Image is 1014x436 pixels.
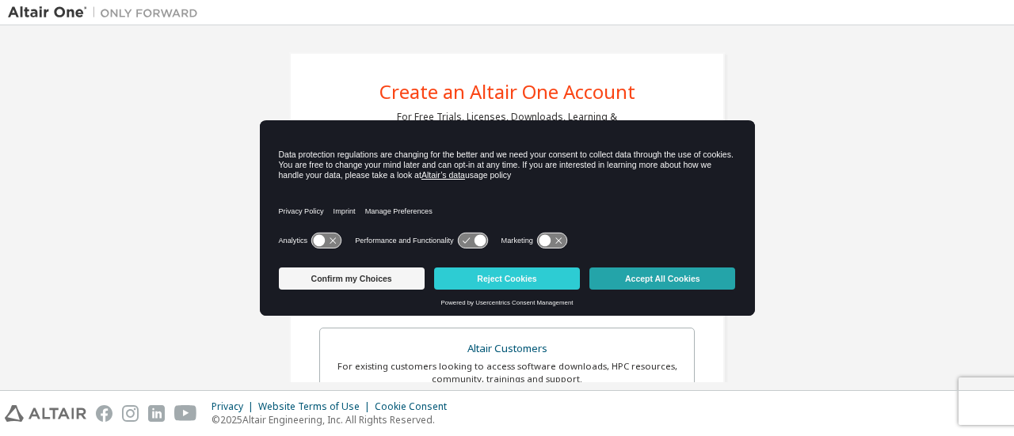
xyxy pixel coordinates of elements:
[148,405,165,422] img: linkedin.svg
[174,405,197,422] img: youtube.svg
[397,111,617,136] div: For Free Trials, Licenses, Downloads, Learning & Documentation and so much more.
[96,405,112,422] img: facebook.svg
[330,360,684,385] div: For existing customers looking to access software downloads, HPC resources, community, trainings ...
[375,400,456,413] div: Cookie Consent
[379,82,635,101] div: Create an Altair One Account
[258,400,375,413] div: Website Terms of Use
[212,413,456,427] p: © 2025 Altair Engineering, Inc. All Rights Reserved.
[5,405,86,422] img: altair_logo.svg
[330,338,684,360] div: Altair Customers
[8,5,206,21] img: Altair One
[212,400,258,413] div: Privacy
[122,405,139,422] img: instagram.svg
